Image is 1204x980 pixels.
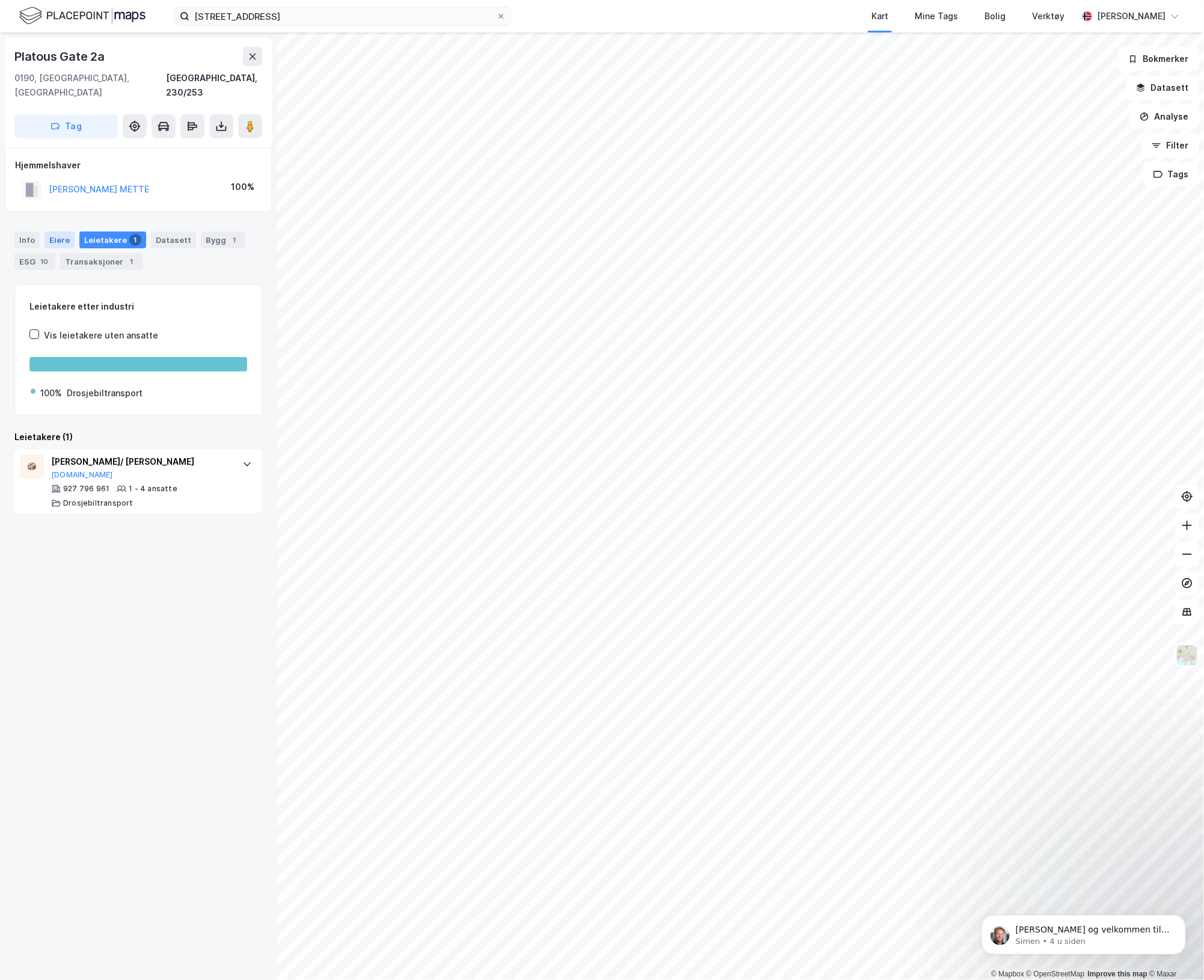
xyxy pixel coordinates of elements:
[129,484,177,494] div: 1 - 4 ansatte
[1032,9,1064,23] div: Verktøy
[166,71,262,100] div: [GEOGRAPHIC_DATA], 230/253
[38,256,51,268] div: 10
[129,234,141,246] div: 1
[126,256,138,268] div: 1
[189,7,496,25] input: Søk på adresse, matrikkel, gårdeiere, leietakere eller personer
[871,9,888,23] div: Kart
[40,386,62,400] div: 100%
[14,71,166,100] div: 0190, [GEOGRAPHIC_DATA], [GEOGRAPHIC_DATA]
[60,253,143,270] div: Transaksjoner
[1143,162,1199,186] button: Tags
[1097,9,1166,23] div: [PERSON_NAME]
[52,46,207,57] p: Message from Simen, sent 4 u siden
[991,970,1024,978] a: Mapbox
[67,386,143,400] div: Drosjebiltransport
[45,231,75,248] div: Eiere
[51,470,113,480] button: [DOMAIN_NAME]
[14,430,262,444] div: Leietakere (1)
[1141,133,1199,158] button: Filter
[44,328,158,343] div: Vis leietakere uten ansatte
[151,231,196,248] div: Datasett
[19,5,146,26] img: logo.f888ab2527a4732fd821a326f86c7f29.svg
[1088,970,1147,978] a: Improve this map
[229,234,241,246] div: 1
[201,231,245,248] div: Bygg
[1176,644,1199,667] img: Z
[984,9,1006,23] div: Bolig
[1129,105,1199,129] button: Analyse
[15,158,262,173] div: Hjemmelshaver
[14,253,55,270] div: ESG
[63,484,109,494] div: 927 796 961
[29,299,247,314] div: Leietakere etter industri
[963,890,1204,974] iframe: Intercom notifications melding
[915,9,958,23] div: Mine Tags
[231,180,254,194] div: 100%
[14,231,40,248] div: Info
[1027,970,1085,978] a: OpenStreetMap
[1118,47,1199,71] button: Bokmerker
[14,47,107,66] div: Platous Gate 2a
[79,231,146,248] div: Leietakere
[52,35,206,93] span: [PERSON_NAME] og velkommen til Newsec Maps, [PERSON_NAME] det er du lurer på så er det bare å ta ...
[63,498,134,508] div: Drosjebiltransport
[14,114,118,138] button: Tag
[1126,76,1199,100] button: Datasett
[51,455,230,469] div: [PERSON_NAME]/ [PERSON_NAME]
